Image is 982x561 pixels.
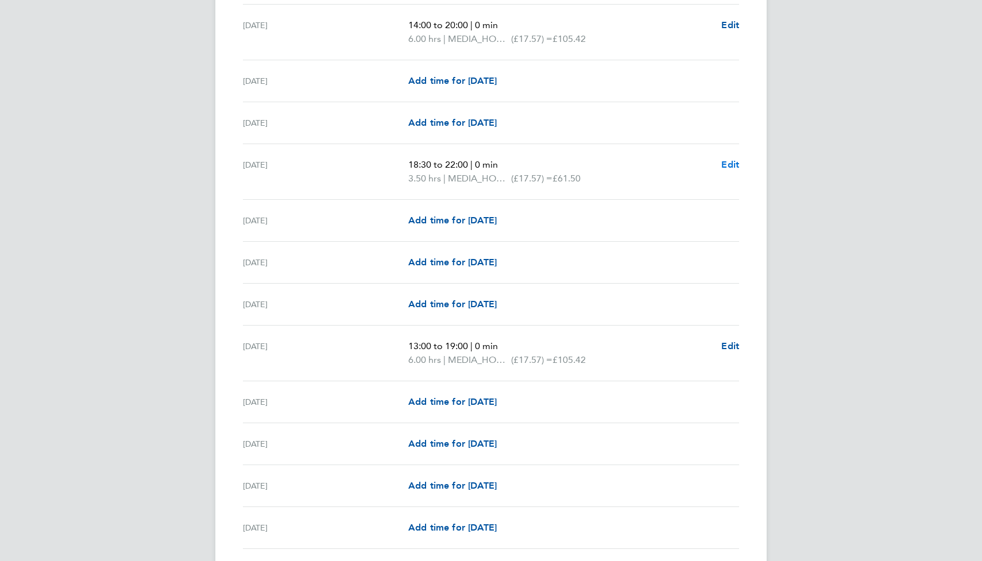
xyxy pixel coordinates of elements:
span: £105.42 [552,33,586,44]
span: 0 min [475,159,498,170]
span: 14:00 to 20:00 [408,20,468,30]
a: Add time for [DATE] [408,479,497,493]
span: Add time for [DATE] [408,299,497,309]
a: Edit [721,339,739,353]
a: Add time for [DATE] [408,116,497,130]
span: Add time for [DATE] [408,522,497,533]
span: £61.50 [552,173,581,184]
span: 3.50 hrs [408,173,441,184]
span: £105.42 [552,354,586,365]
span: (£17.57) = [511,354,552,365]
div: [DATE] [243,339,408,367]
span: Edit [721,20,739,30]
span: 18:30 to 22:00 [408,159,468,170]
a: Add time for [DATE] [408,297,497,311]
div: [DATE] [243,521,408,535]
span: MEDIA_HOURS [448,32,511,46]
div: [DATE] [243,256,408,269]
a: Edit [721,158,739,172]
span: | [443,33,446,44]
div: [DATE] [243,214,408,227]
a: Edit [721,18,739,32]
span: MEDIA_HOURS [448,172,511,185]
a: Add time for [DATE] [408,437,497,451]
a: Add time for [DATE] [408,521,497,535]
span: MEDIA_HOURS [448,353,511,367]
a: Add time for [DATE] [408,74,497,88]
span: 13:00 to 19:00 [408,341,468,351]
span: 0 min [475,341,498,351]
span: Add time for [DATE] [408,396,497,407]
div: [DATE] [243,479,408,493]
span: | [470,159,473,170]
span: Add time for [DATE] [408,480,497,491]
span: 0 min [475,20,498,30]
span: Add time for [DATE] [408,257,497,268]
span: Edit [721,341,739,351]
span: Add time for [DATE] [408,438,497,449]
span: | [443,173,446,184]
span: Add time for [DATE] [408,117,497,128]
div: [DATE] [243,18,408,46]
a: Add time for [DATE] [408,256,497,269]
a: Add time for [DATE] [408,214,497,227]
div: [DATE] [243,158,408,185]
span: Add time for [DATE] [408,215,497,226]
span: (£17.57) = [511,173,552,184]
div: [DATE] [243,116,408,130]
span: Edit [721,159,739,170]
a: Add time for [DATE] [408,395,497,409]
div: [DATE] [243,297,408,311]
span: Add time for [DATE] [408,75,497,86]
span: (£17.57) = [511,33,552,44]
div: [DATE] [243,437,408,451]
span: | [470,341,473,351]
span: 6.00 hrs [408,33,441,44]
div: [DATE] [243,395,408,409]
span: 6.00 hrs [408,354,441,365]
div: [DATE] [243,74,408,88]
span: | [470,20,473,30]
span: | [443,354,446,365]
